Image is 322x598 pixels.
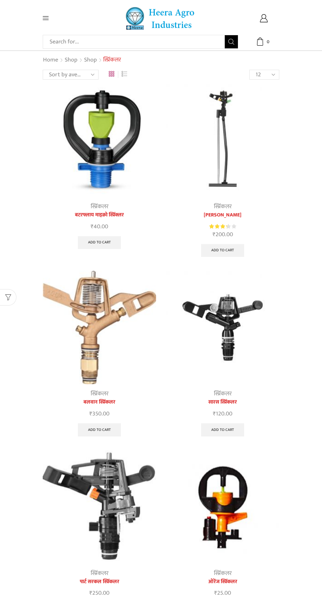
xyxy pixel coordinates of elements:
img: saras sprinkler [166,271,279,384]
bdi: 200.00 [213,230,233,239]
select: Shop order [43,70,99,80]
a: स्प्रिंकलर [214,568,232,578]
span: ₹ [91,222,94,232]
a: Home [43,56,58,64]
a: स्प्रिंकलर [91,389,108,399]
a: Add to cart: “सारस स्प्रिंकलर” [201,423,244,436]
img: part circle sprinkler [43,450,156,564]
bdi: 40.00 [91,222,108,232]
a: Add to cart: “मिनी स्प्रिंकलर” [201,244,244,257]
a: बलवान स्प्रिंकलर [43,398,156,406]
a: पार्ट सरकल स्प्रिंकलर [43,578,156,586]
nav: Breadcrumb [43,56,121,64]
bdi: 250.00 [89,588,109,598]
a: स्प्रिंकलर [214,202,232,212]
span: ₹ [213,409,216,419]
span: ₹ [89,409,92,419]
a: Add to cart: “बटरफ्लाय माइक्रो स्प्रिंक्लर” [78,236,121,249]
bdi: 120.00 [213,409,232,419]
span: Rated out of 5 [209,223,227,230]
img: बटरफ्लाय माइक्रो स्प्रिंक्लर [43,84,156,197]
bdi: 25.00 [214,588,231,598]
a: Shop [84,56,97,64]
img: Orange-Sprinkler [166,450,279,564]
bdi: 350.00 [89,409,109,419]
a: बटरफ्लाय माइक्रो स्प्रिंक्लर [43,211,156,219]
span: 0 [264,38,271,45]
a: स्प्रिंकलर [91,202,108,212]
a: Shop [64,56,78,64]
span: ₹ [214,588,217,598]
a: 0 [248,37,279,46]
img: Metal Sprinkler [43,271,156,384]
a: स्प्रिंकलर [214,389,232,399]
span: ₹ [213,230,216,239]
input: Search for... [46,35,225,48]
div: Rated 3.33 out of 5 [209,223,236,230]
button: Search button [225,35,238,48]
h1: स्प्रिंकलर [103,57,121,64]
a: ओरेंज स्प्रिंकलर [166,578,279,586]
img: Impact Mini Sprinkler [166,84,279,197]
a: [PERSON_NAME] [166,211,279,219]
a: स्प्रिंकलर [91,568,108,578]
a: सारस स्प्रिंकलर [166,398,279,406]
span: ₹ [89,588,92,598]
a: Add to cart: “बलवान स्प्रिंकलर” [78,423,121,436]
